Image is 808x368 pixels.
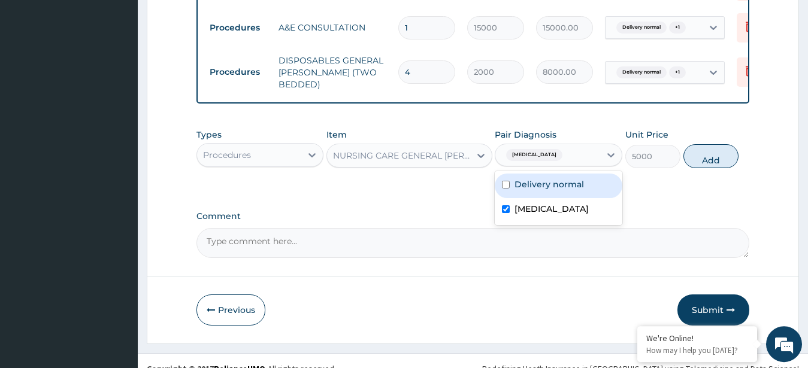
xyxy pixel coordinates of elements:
[196,211,750,221] label: Comment
[669,22,686,34] span: + 1
[646,345,748,355] p: How may I help you today?
[196,294,265,326] button: Previous
[196,130,222,140] label: Types
[326,129,347,141] label: Item
[333,150,471,162] div: NURSING CARE GENERAL [PERSON_NAME] (TWO BEDDED)
[495,129,556,141] label: Pair Diagnosis
[273,48,392,96] td: DISPOSABLES GENERAL [PERSON_NAME] (TWO BEDDED)
[273,16,392,39] td: A&E CONSULTATION
[204,61,273,83] td: Procedures
[515,203,589,215] label: [MEDICAL_DATA]
[69,109,165,230] span: We're online!
[616,22,667,34] span: Delivery normal
[196,6,225,35] div: Minimize live chat window
[625,129,668,141] label: Unit Price
[683,144,739,168] button: Add
[62,67,201,83] div: Chat with us now
[646,333,748,343] div: We're Online!
[203,149,251,161] div: Procedures
[677,294,749,326] button: Submit
[22,60,49,90] img: d_794563401_company_1708531726252_794563401
[204,17,273,39] td: Procedures
[515,178,584,190] label: Delivery normal
[506,149,562,161] span: [MEDICAL_DATA]
[6,243,228,285] textarea: Type your message and hit 'Enter'
[669,66,686,78] span: + 1
[616,66,667,78] span: Delivery normal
